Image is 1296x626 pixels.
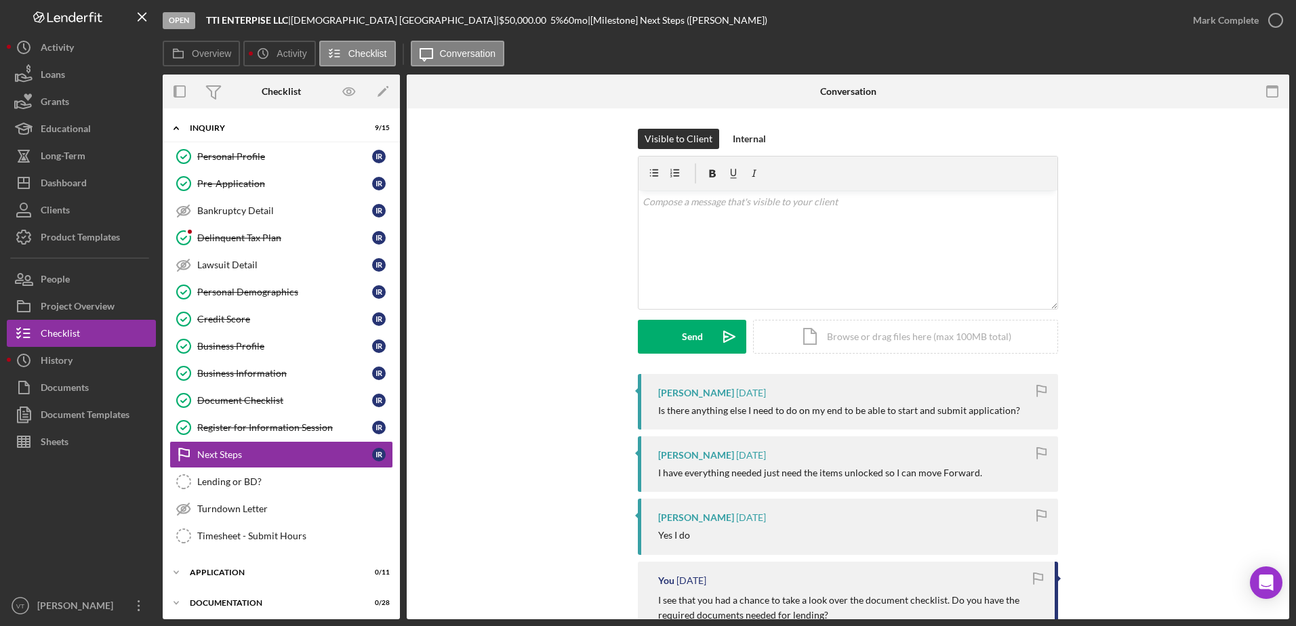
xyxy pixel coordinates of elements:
[645,129,712,149] div: Visible to Client
[41,347,73,377] div: History
[169,251,393,278] a: Lawsuit DetailIR
[499,15,550,26] div: $50,000.00
[41,320,80,350] div: Checklist
[169,387,393,414] a: Document ChecklistIR
[7,266,156,293] button: People
[197,232,372,243] div: Delinquent Tax Plan
[7,224,156,251] button: Product Templates
[197,449,372,460] div: Next Steps
[372,177,386,190] div: I R
[197,259,372,270] div: Lawsuit Detail
[736,450,766,461] time: 2025-08-21 20:22
[7,374,156,401] button: Documents
[197,151,372,162] div: Personal Profile
[190,568,356,577] div: Application
[372,394,386,407] div: I R
[169,306,393,333] a: Credit ScoreIR
[7,61,156,88] button: Loans
[726,129,773,149] button: Internal
[16,602,24,610] text: VT
[440,48,496,59] label: Conversation
[7,34,156,61] button: Activity
[169,333,393,360] a: Business ProfileIR
[1193,7,1259,34] div: Mark Complete
[365,599,390,607] div: 0 / 28
[41,61,65,91] div: Loans
[1179,7,1289,34] button: Mark Complete
[163,41,240,66] button: Overview
[372,231,386,245] div: I R
[169,143,393,170] a: Personal ProfileIR
[658,388,734,398] div: [PERSON_NAME]
[736,512,766,523] time: 2025-08-21 20:19
[658,467,982,478] div: I have everything needed just need the items unlocked so I can move Forward.
[820,86,876,97] div: Conversation
[658,593,1041,623] p: I see that you had a chance to take a look over the document checklist. Do you have the required ...
[7,592,156,619] button: VT[PERSON_NAME]
[733,129,766,149] div: Internal
[365,568,390,577] div: 0 / 11
[638,320,746,354] button: Send
[365,124,390,132] div: 9 / 15
[7,320,156,347] a: Checklist
[372,421,386,434] div: I R
[197,503,392,514] div: Turndown Letter
[7,115,156,142] button: Educational
[169,278,393,306] a: Personal DemographicsIR
[169,360,393,387] a: Business InformationIR
[197,341,372,352] div: Business Profile
[197,287,372,297] div: Personal Demographics
[41,115,91,146] div: Educational
[169,495,393,522] a: Turndown Letter
[658,405,1020,416] div: Is there anything else I need to do on my end to be able to start and submit application?
[372,339,386,353] div: I R
[163,12,195,29] div: Open
[658,530,690,541] div: Yes I do
[34,592,122,623] div: [PERSON_NAME]
[206,14,288,26] b: TTI ENTERPISE LLC
[197,314,372,325] div: Credit Score
[197,205,372,216] div: Bankruptcy Detail
[41,401,129,432] div: Document Templates
[348,48,387,59] label: Checklist
[169,197,393,224] a: Bankruptcy DetailIR
[169,414,393,441] a: Register for Information SessionIR
[277,48,306,59] label: Activity
[197,422,372,433] div: Register for Information Session
[169,224,393,251] a: Delinquent Tax PlanIR
[7,196,156,224] button: Clients
[372,367,386,380] div: I R
[7,293,156,320] button: Project Overview
[41,266,70,296] div: People
[7,142,156,169] button: Long-Term
[41,142,85,173] div: Long-Term
[319,41,396,66] button: Checklist
[588,15,767,26] div: | [Milestone] Next Steps ([PERSON_NAME])
[676,575,706,586] time: 2025-08-21 18:37
[7,428,156,455] a: Sheets
[190,124,356,132] div: Inquiry
[7,169,156,196] button: Dashboard
[41,224,120,254] div: Product Templates
[169,522,393,549] a: Timesheet - Submit Hours
[197,530,392,541] div: Timesheet - Submit Hours
[41,293,115,323] div: Project Overview
[192,48,231,59] label: Overview
[372,150,386,163] div: I R
[41,428,68,459] div: Sheets
[372,204,386,217] div: I R
[736,388,766,398] time: 2025-08-22 17:20
[372,285,386,299] div: I R
[7,347,156,374] a: History
[372,258,386,272] div: I R
[169,468,393,495] a: Lending or BD?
